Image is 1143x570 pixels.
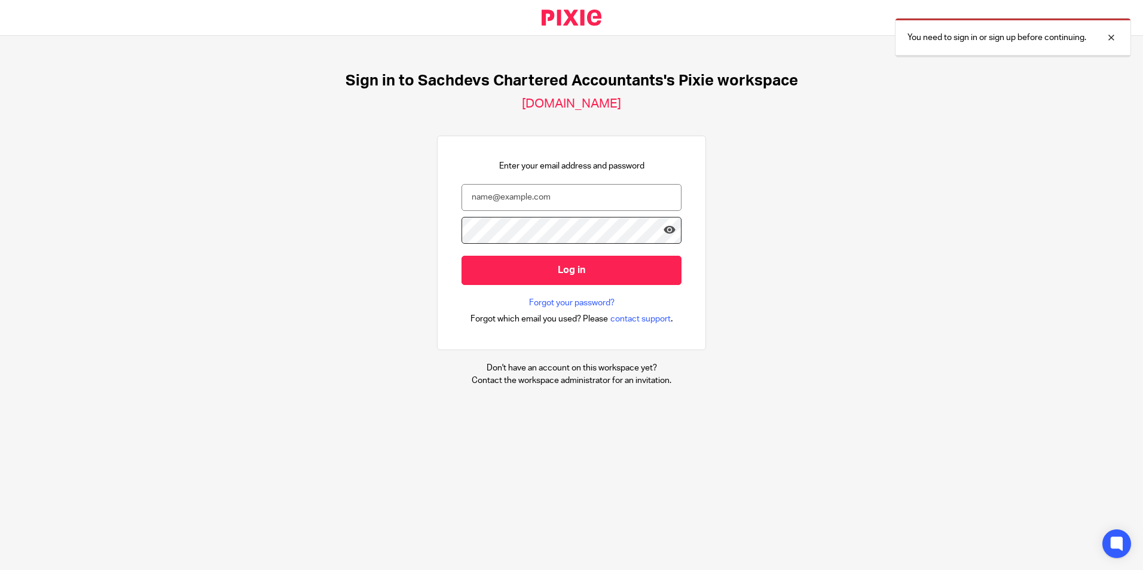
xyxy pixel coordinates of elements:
[610,313,671,325] span: contact support
[907,32,1086,44] p: You need to sign in or sign up before continuing.
[462,256,681,285] input: Log in
[522,96,621,112] h2: [DOMAIN_NAME]
[462,184,681,211] input: name@example.com
[470,312,673,326] div: .
[346,72,798,90] h1: Sign in to Sachdevs Chartered Accountants's Pixie workspace
[472,375,671,387] p: Contact the workspace administrator for an invitation.
[529,297,615,309] a: Forgot your password?
[470,313,608,325] span: Forgot which email you used? Please
[499,160,644,172] p: Enter your email address and password
[472,362,671,374] p: Don't have an account on this workspace yet?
